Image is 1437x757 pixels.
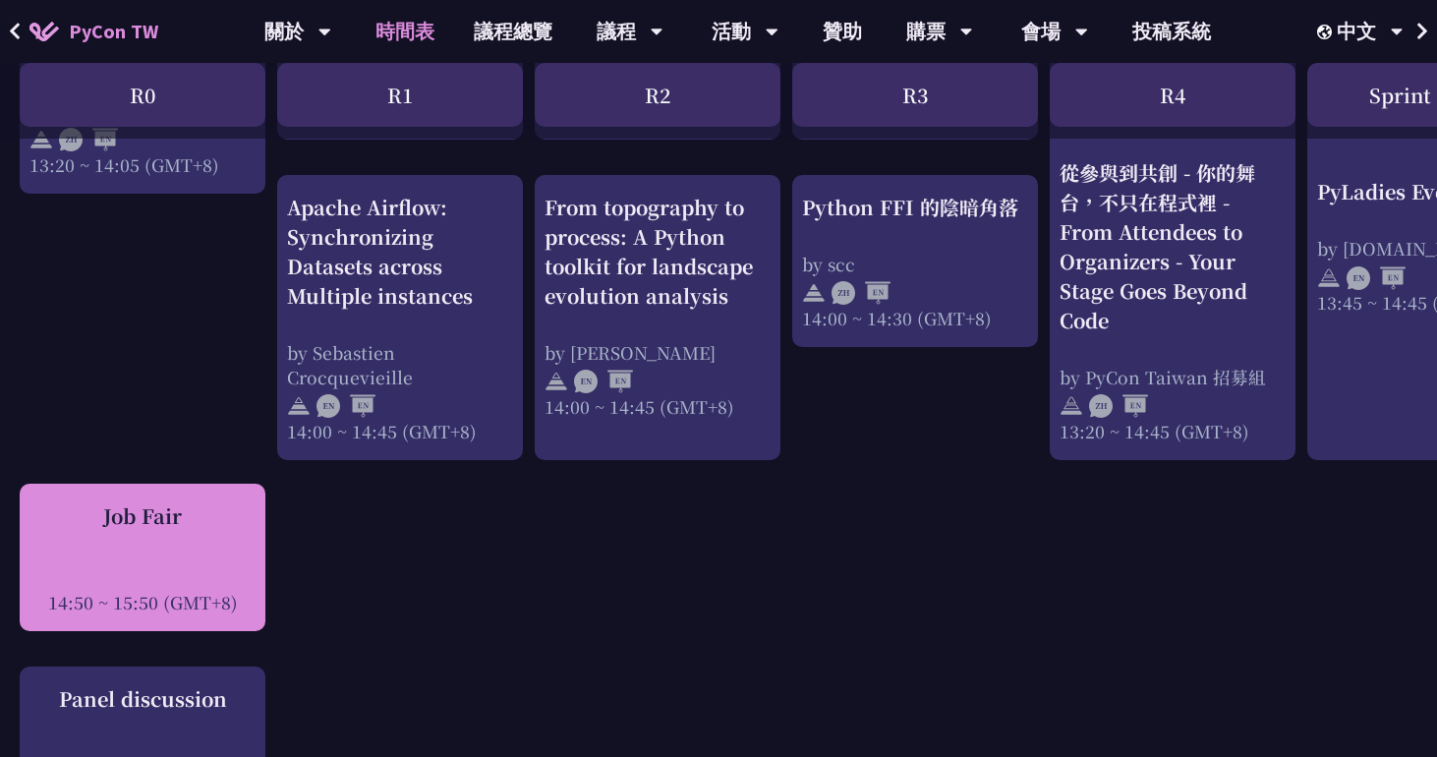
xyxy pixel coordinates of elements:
div: R0 [20,63,265,127]
a: Python FFI 的陰暗角落 by scc 14:00 ~ 14:30 (GMT+8) [802,193,1028,330]
div: 14:00 ~ 14:30 (GMT+8) [802,306,1028,330]
img: svg+xml;base64,PHN2ZyB4bWxucz0iaHR0cDovL3d3dy53My5vcmcvMjAwMC9zdmciIHdpZHRoPSIyNCIgaGVpZ2h0PSIyNC... [287,394,311,418]
img: ZHEN.371966e.svg [59,129,118,152]
div: 13:20 ~ 14:05 (GMT+8) [29,152,256,177]
div: 從參與到共創 - 你的舞台，不只在程式裡 - From Attendees to Organizers - Your Stage Goes Beyond Code [1060,158,1286,335]
div: From topography to process: A Python toolkit for landscape evolution analysis [545,193,771,311]
a: Apache Airflow: Synchronizing Datasets across Multiple instances by Sebastien Crocquevieille 14:0... [287,193,513,443]
img: svg+xml;base64,PHN2ZyB4bWxucz0iaHR0cDovL3d3dy53My5vcmcvMjAwMC9zdmciIHdpZHRoPSIyNCIgaGVpZ2h0PSIyNC... [1060,394,1083,418]
img: Locale Icon [1317,25,1337,39]
img: ENEN.5a408d1.svg [1347,266,1406,290]
div: R2 [535,63,780,127]
div: by PyCon Taiwan 招募組 [1060,365,1286,389]
div: Python FFI 的陰暗角落 [802,193,1028,222]
img: ENEN.5a408d1.svg [316,394,375,418]
img: svg+xml;base64,PHN2ZyB4bWxucz0iaHR0cDovL3d3dy53My5vcmcvMjAwMC9zdmciIHdpZHRoPSIyNCIgaGVpZ2h0PSIyNC... [545,370,568,393]
img: ZHEN.371966e.svg [832,281,891,305]
img: svg+xml;base64,PHN2ZyB4bWxucz0iaHR0cDovL3d3dy53My5vcmcvMjAwMC9zdmciIHdpZHRoPSIyNCIgaGVpZ2h0PSIyNC... [802,281,826,305]
div: 14:50 ~ 15:50 (GMT+8) [29,590,256,614]
img: Home icon of PyCon TW 2025 [29,22,59,41]
div: Apache Airflow: Synchronizing Datasets across Multiple instances [287,193,513,311]
div: Job Fair [29,501,256,531]
img: svg+xml;base64,PHN2ZyB4bWxucz0iaHR0cDovL3d3dy53My5vcmcvMjAwMC9zdmciIHdpZHRoPSIyNCIgaGVpZ2h0PSIyNC... [1317,266,1341,290]
div: by [PERSON_NAME] [545,340,771,365]
div: by scc [802,252,1028,276]
div: by Sebastien Crocquevieille [287,340,513,389]
div: 13:20 ~ 14:45 (GMT+8) [1060,419,1286,443]
div: 14:00 ~ 14:45 (GMT+8) [287,419,513,443]
div: R1 [277,63,523,127]
a: From topography to process: A Python toolkit for landscape evolution analysis by [PERSON_NAME] 14... [545,193,771,443]
img: ENEN.5a408d1.svg [574,370,633,393]
div: R4 [1050,63,1295,127]
img: svg+xml;base64,PHN2ZyB4bWxucz0iaHR0cDovL3d3dy53My5vcmcvMjAwMC9zdmciIHdpZHRoPSIyNCIgaGVpZ2h0PSIyNC... [29,129,53,152]
span: PyCon TW [69,17,158,46]
img: ZHEN.371966e.svg [1089,394,1148,418]
div: 14:00 ~ 14:45 (GMT+8) [545,394,771,419]
a: PyCon TW [10,7,178,56]
div: R3 [792,63,1038,127]
div: Panel discussion [29,684,256,714]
